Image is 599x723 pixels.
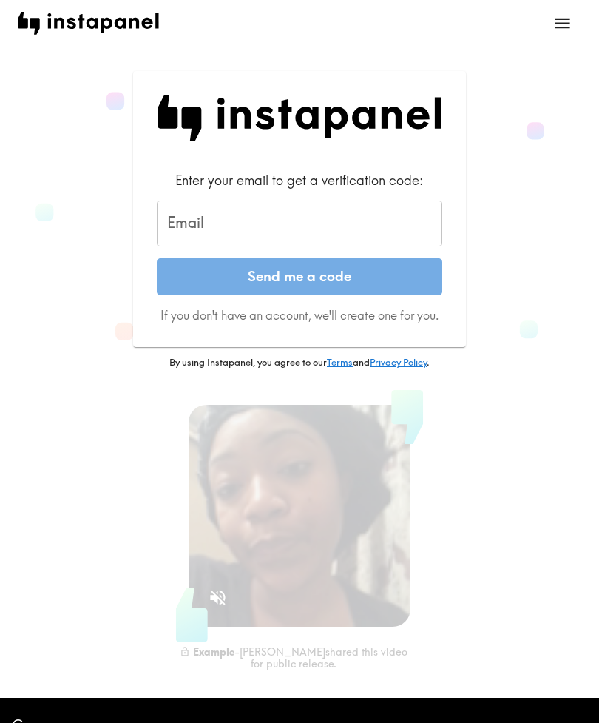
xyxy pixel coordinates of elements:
[18,12,159,35] img: instapanel
[370,356,427,368] a: Privacy Policy
[157,258,442,295] button: Send me a code
[202,582,234,613] button: Sound is off
[544,4,581,42] button: open menu
[193,645,234,658] b: Example
[177,645,410,670] div: - [PERSON_NAME] shared this video for public release.
[133,356,466,369] p: By using Instapanel, you agree to our and .
[157,95,442,141] img: Instapanel
[327,356,353,368] a: Terms
[157,171,442,189] div: Enter your email to get a verification code:
[157,307,442,323] p: If you don't have an account, we'll create one for you.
